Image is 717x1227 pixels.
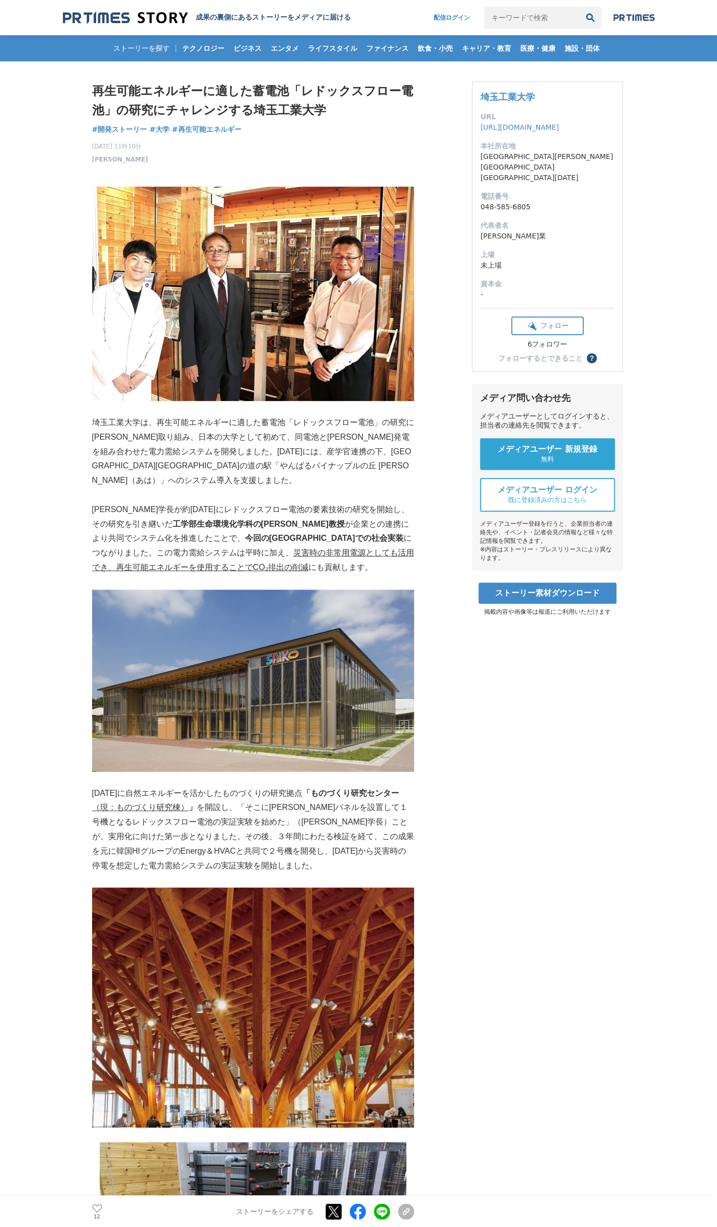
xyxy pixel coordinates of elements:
[92,187,414,401] img: thumbnail_eb55e250-739d-11f0-81c7-fd1cffee32e1.JPG
[511,340,584,349] div: 6フォロワー
[92,786,414,873] p: [DATE]に自然エネルギーを活かしたものづくりの研究拠点 を開設し、「そこに[PERSON_NAME]パネルを設置して１号機となるレドックスフロー電池の実証実験を始めた」（[PERSON_NA...
[458,35,515,61] a: キャリア・教育
[196,13,351,22] h2: 成果の裏側にあるストーリーをメディアに届ける
[613,14,655,22] img: prtimes
[561,35,604,61] a: 施設・団体
[481,191,614,202] dt: 電話番号
[484,7,579,29] input: キーワードで検索
[479,583,616,604] a: ストーリー素材ダウンロード
[302,789,399,797] strong: 「ものづくり研究センター
[481,202,614,212] dd: 048-585-6805
[498,355,583,362] div: フォローするとできること
[92,155,148,164] a: [PERSON_NAME]
[178,35,228,61] a: テクノロジー
[516,44,560,53] span: 医療・健康
[480,392,615,404] div: メディア問い合わせ先
[481,141,614,151] dt: 本社所在地
[63,11,351,25] a: 成果の裏側にあるストーリーをメディアに届ける 成果の裏側にあるストーリーをメディアに届ける
[481,289,614,300] dd: -
[149,125,170,134] span: #大学
[92,503,414,575] p: [PERSON_NAME]学長が約[DATE]にレドックスフロー電池の要素技術の研究を開始し、その研究を引き継いだ が企業との連携により共同でシステム化を推進したことで、 につながりました。この...
[481,279,614,289] dt: 資本金
[229,35,266,61] a: ビジネス
[480,478,615,512] a: メディアユーザー ログイン 既に登録済みの方はこちら
[480,520,615,562] div: メディアユーザー登録を行うと、企業担当者の連絡先や、イベント・記者会見の情報など様々な特記情報を閲覧できます。 ※内容はストーリー・プレスリリースにより異なります。
[267,35,303,61] a: エンタメ
[498,485,597,496] span: メディアユーザー ログイン
[424,7,480,29] a: 配信ログイン
[92,142,148,151] span: [DATE] 11時10分
[472,608,623,616] p: 掲載内容や画像等は報道にご利用いただけます
[480,412,615,430] div: メディアユーザーとしてログインすると、担当者の連絡先を閲覧できます。
[481,123,559,131] a: [URL][DOMAIN_NAME]
[498,444,597,455] span: メディアユーザー 新規登録
[92,887,414,1127] img: thumbnail_6c192ec0-739a-11f0-8c98-4bc106d761f2.jpg
[508,496,587,505] span: 既に登録済みの方はこちら
[92,803,189,811] u: （現：ものづくり研究棟）
[481,231,614,241] dd: [PERSON_NAME]業
[579,7,601,29] button: 検索
[92,1213,102,1218] p: 12
[236,1207,313,1216] p: ストーリーをシェアする
[481,220,614,231] dt: 代表者名
[304,35,361,61] a: ライフスタイル
[587,353,597,363] button: ？
[588,355,595,362] span: ？
[481,250,614,260] dt: 上場
[63,11,188,25] img: 成果の裏側にあるストーリーをメディアに届ける
[245,534,404,542] strong: 今回の[GEOGRAPHIC_DATA]での社会実装
[92,416,414,488] p: 埼玉工業大学は、再生可能エネルギーに適した蓄電池「レドックスフロー電池」の研究に[PERSON_NAME]取り組み、日本の大学として初めて、同電池と[PERSON_NAME]発電を組み合わせた電...
[304,44,361,53] span: ライフスタイル
[561,44,604,53] span: 施設・団体
[229,44,266,53] span: ビジネス
[481,260,614,271] dd: 未上場
[481,92,535,102] a: 埼玉工業大学
[516,35,560,61] a: 医療・健康
[172,124,242,135] a: #再生可能エネルギー
[481,112,614,122] dt: URL
[362,35,413,61] a: ファイナンス
[189,803,197,811] strong: 」
[172,125,242,134] span: #再生可能エネルギー
[511,316,584,335] button: フォロー
[267,44,303,53] span: エンタメ
[92,124,147,135] a: #開発ストーリー
[92,125,147,134] span: #開発ストーリー
[173,520,345,528] strong: 工学部生命環境化学科の[PERSON_NAME]教授
[92,590,414,772] img: thumbnail_a10390c0-733c-11f0-bd62-1fd418282a39.jpg
[541,455,554,464] span: 無料
[481,151,614,183] dd: [GEOGRAPHIC_DATA][PERSON_NAME][GEOGRAPHIC_DATA][GEOGRAPHIC_DATA][DATE]
[362,44,413,53] span: ファイナンス
[480,438,615,470] a: メディアユーザー 新規登録 無料
[458,44,515,53] span: キャリア・教育
[149,124,170,135] a: #大学
[178,44,228,53] span: テクノロジー
[92,81,414,120] h1: 再生可能エネルギーに適した蓄電池「レドックスフロー電池」の研究にチャレンジする埼玉工業大学
[414,44,457,53] span: 飲食・小売
[414,35,457,61] a: 飲食・小売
